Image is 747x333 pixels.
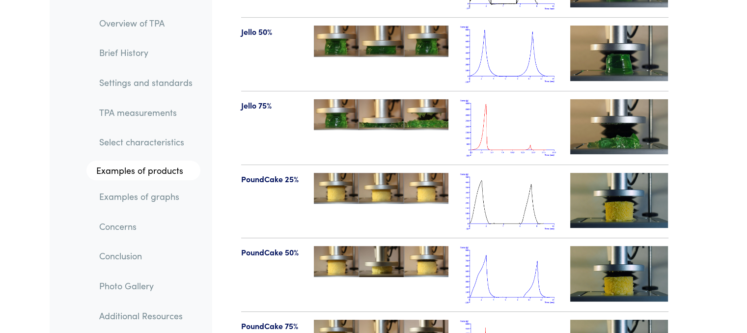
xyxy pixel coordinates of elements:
[91,71,200,94] a: Settings and standards
[91,275,200,297] a: Photo Gallery
[460,246,558,304] img: poundcake_tpa_50.png
[460,173,558,230] img: poundcake_tpa_25.png
[570,99,668,154] img: jello-videotn-75.jpg
[241,246,303,259] p: PoundCake 50%
[241,99,303,112] p: Jello 75%
[86,161,200,181] a: Examples of products
[241,320,303,333] p: PoundCake 75%
[314,173,448,204] img: poundcake-25-123-tpa.jpg
[314,99,448,130] img: jello-75-123-tpa.jpg
[570,246,668,301] img: poundcake-videotn-50.jpg
[570,26,668,81] img: jello-videotn-50.jpg
[91,215,200,238] a: Concerns
[314,26,448,56] img: jello-50-123-tpa.jpg
[91,101,200,124] a: TPA measurements
[91,245,200,268] a: Conclusion
[91,42,200,64] a: Brief History
[570,173,668,228] img: poundcake-videotn-25.jpg
[241,26,303,38] p: Jello 50%
[460,99,558,157] img: jello_tpa_75.png
[91,12,200,34] a: Overview of TPA
[460,26,558,83] img: jello_tpa_50.png
[91,185,200,208] a: Examples of graphs
[314,246,448,277] img: poundcake-50-123-tpa.jpg
[91,305,200,327] a: Additional Resources
[241,173,303,186] p: PoundCake 25%
[91,131,200,154] a: Select characteristics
